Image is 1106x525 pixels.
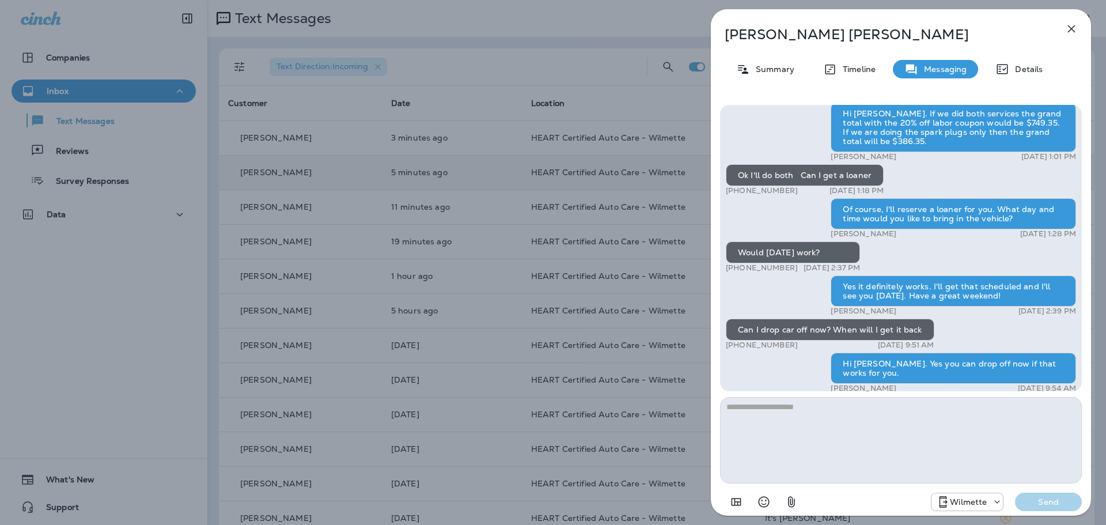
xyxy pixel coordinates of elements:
p: [DATE] 1:01 PM [1021,152,1076,161]
p: [PERSON_NAME] [831,152,896,161]
p: [PHONE_NUMBER] [726,341,798,350]
p: [PHONE_NUMBER] [726,263,798,273]
p: [DATE] 1:18 PM [829,186,884,195]
p: Details [1009,65,1043,74]
p: Messaging [918,65,967,74]
div: Can I drop car off now? When will I get it back [726,319,934,341]
div: +1 (847) 865-9557 [931,495,1003,509]
div: Hi [PERSON_NAME]. If we did both services the grand total with the 20% off labor coupon would be ... [831,103,1076,152]
div: Would [DATE] work? [726,241,860,263]
p: [PERSON_NAME] [PERSON_NAME] [725,27,1039,43]
p: [PERSON_NAME] [831,229,896,239]
div: Hi [PERSON_NAME]. Yes you can drop off now if that works for you. [831,353,1076,384]
div: Of course, I'll reserve a loaner for you. What day and time would you like to bring in the vehicle? [831,198,1076,229]
div: Yes it definitely works. I'll get that scheduled and I'll see you [DATE]. Have a great weekend! [831,275,1076,307]
p: [DATE] 9:54 AM [1018,384,1076,393]
button: Add in a premade template [725,490,748,513]
p: [DATE] 2:39 PM [1018,307,1076,316]
div: Ok I'll do both Can I get a loaner [726,164,884,186]
p: [PERSON_NAME] [831,384,896,393]
p: [DATE] 1:28 PM [1020,229,1076,239]
p: [PERSON_NAME] [831,307,896,316]
p: [DATE] 9:51 AM [878,341,934,350]
button: Select an emoji [752,490,775,513]
p: [DATE] 2:37 PM [804,263,860,273]
p: Summary [750,65,794,74]
p: Timeline [837,65,876,74]
p: Wilmette [950,497,987,507]
p: [PHONE_NUMBER] [726,186,798,195]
